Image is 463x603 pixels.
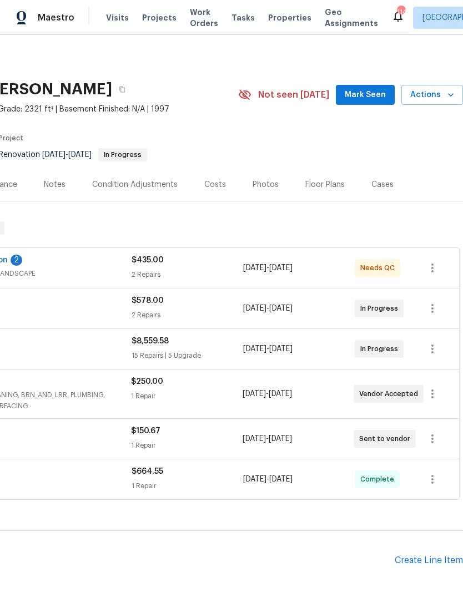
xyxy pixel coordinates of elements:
[360,343,402,354] span: In Progress
[269,475,293,483] span: [DATE]
[269,390,292,398] span: [DATE]
[131,391,242,402] div: 1 Repair
[92,179,178,190] div: Condition Adjustments
[190,7,218,29] span: Work Orders
[243,264,266,272] span: [DATE]
[132,468,163,475] span: $664.55
[11,255,22,266] div: 2
[345,88,386,102] span: Mark Seen
[132,269,243,280] div: 2 Repairs
[131,378,163,386] span: $250.00
[99,151,146,158] span: In Progress
[42,151,66,159] span: [DATE]
[44,179,66,190] div: Notes
[336,85,395,105] button: Mark Seen
[38,12,74,23] span: Maestro
[360,474,399,485] span: Complete
[243,343,293,354] span: -
[269,435,292,443] span: [DATE]
[131,440,242,451] div: 1 Repair
[131,427,160,435] span: $150.67
[305,179,345,190] div: Floor Plans
[243,345,266,353] span: [DATE]
[359,388,422,399] span: Vendor Accepted
[243,390,266,398] span: [DATE]
[325,7,378,29] span: Geo Assignments
[359,433,415,444] span: Sent to vendor
[243,475,266,483] span: [DATE]
[410,88,454,102] span: Actions
[42,151,92,159] span: -
[360,303,402,314] span: In Progress
[132,337,169,345] span: $8,559.58
[269,264,293,272] span: [DATE]
[360,262,399,273] span: Needs QC
[243,388,292,399] span: -
[132,310,243,321] div: 2 Repairs
[243,303,293,314] span: -
[231,14,255,22] span: Tasks
[397,7,405,18] div: 114
[401,85,463,105] button: Actions
[132,297,164,305] span: $578.00
[269,305,293,312] span: [DATE]
[269,345,293,353] span: [DATE]
[258,89,329,100] span: Not seen [DATE]
[243,433,292,444] span: -
[68,151,92,159] span: [DATE]
[371,179,394,190] div: Cases
[243,305,266,312] span: [DATE]
[243,474,293,485] span: -
[243,435,266,443] span: [DATE]
[142,12,177,23] span: Projects
[106,12,129,23] span: Visits
[243,262,293,273] span: -
[132,256,164,264] span: $435.00
[204,179,226,190] div: Costs
[112,79,132,99] button: Copy Address
[132,480,243,491] div: 1 Repair
[253,179,279,190] div: Photos
[268,12,311,23] span: Properties
[395,555,463,566] div: Create Line Item
[132,350,243,361] div: 15 Repairs | 5 Upgrade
